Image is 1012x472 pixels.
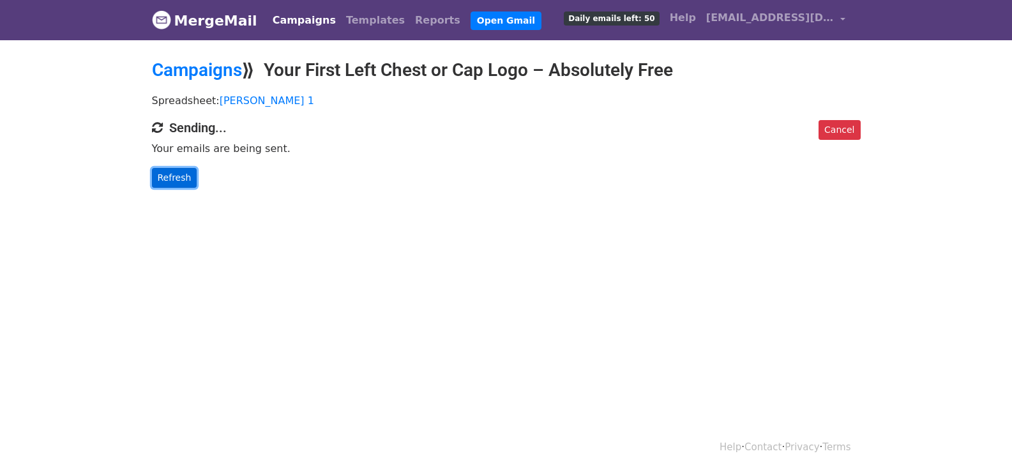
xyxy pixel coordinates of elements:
[152,168,197,188] a: Refresh
[152,59,242,80] a: Campaigns
[410,8,465,33] a: Reports
[701,5,850,35] a: [EMAIL_ADDRESS][DOMAIN_NAME]
[220,95,314,107] a: [PERSON_NAME] 1
[152,142,861,155] p: Your emails are being sent.
[948,411,1012,472] iframe: Chat Widget
[819,120,860,140] a: Cancel
[720,441,741,453] a: Help
[785,441,819,453] a: Privacy
[341,8,410,33] a: Templates
[471,11,541,30] a: Open Gmail
[152,120,861,135] h4: Sending...
[564,11,659,26] span: Daily emails left: 50
[706,10,834,26] span: [EMAIL_ADDRESS][DOMAIN_NAME]
[152,59,861,81] h2: ⟫ Your First Left Chest or Cap Logo – Absolutely Free
[559,5,664,31] a: Daily emails left: 50
[268,8,341,33] a: Campaigns
[665,5,701,31] a: Help
[822,441,850,453] a: Terms
[744,441,782,453] a: Contact
[152,10,171,29] img: MergeMail logo
[152,7,257,34] a: MergeMail
[152,94,861,107] p: Spreadsheet:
